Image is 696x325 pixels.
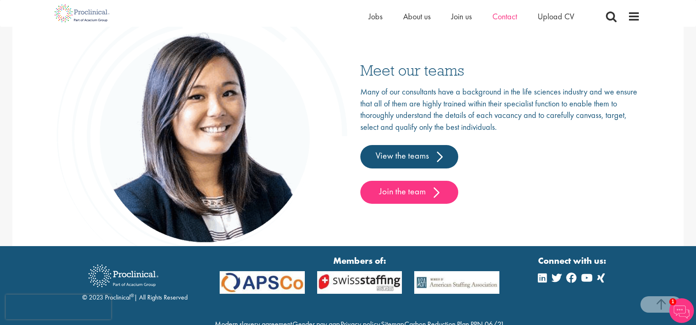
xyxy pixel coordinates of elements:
[403,11,431,22] a: About us
[360,181,458,204] a: Join the team
[360,62,640,78] h3: Meet our teams
[669,298,694,323] img: Chatbot
[669,298,676,305] span: 1
[451,11,472,22] a: Join us
[311,271,408,294] img: APSCo
[220,254,499,267] strong: Members of:
[6,295,111,319] iframe: reCAPTCHA
[538,11,574,22] a: Upload CV
[538,254,608,267] strong: Connect with us:
[408,271,506,294] img: APSCo
[213,271,311,294] img: APSCo
[492,11,517,22] a: Contact
[82,258,188,302] div: © 2023 Proclinical | All Rights Reserved
[130,292,134,299] sup: ®
[360,145,458,168] a: View the teams
[82,259,165,293] img: Proclinical Recruitment
[369,11,383,22] a: Jobs
[360,86,640,204] div: Many of our consultants have a background in the life sciences industry and we ensure that all of...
